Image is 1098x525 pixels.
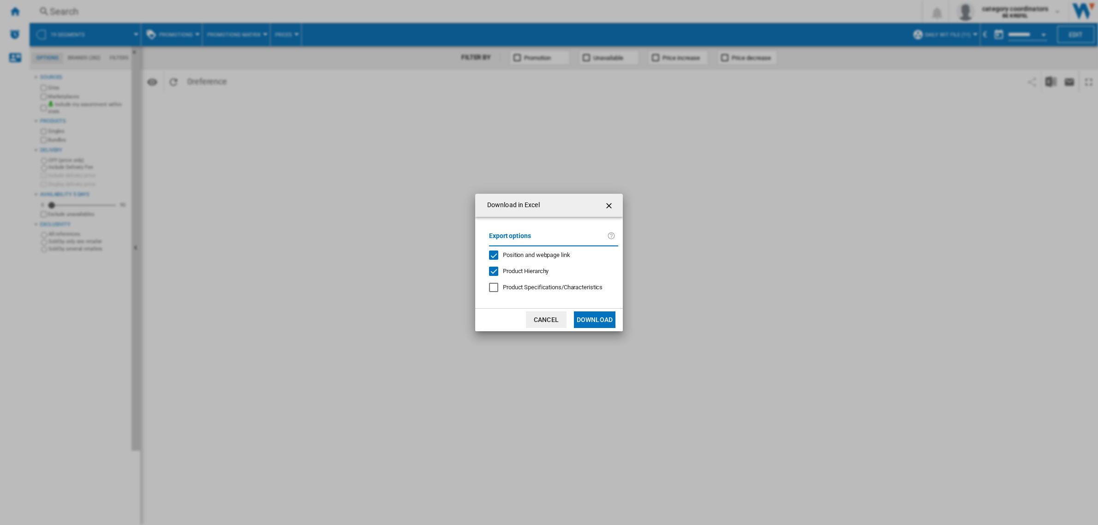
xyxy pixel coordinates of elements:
[601,196,619,215] button: getI18NText('BUTTONS.CLOSE_DIALOG')
[526,311,567,328] button: Cancel
[503,284,603,291] span: Product Specifications/Characteristics
[503,283,603,292] div: Only applies to Category View
[604,200,615,211] ng-md-icon: getI18NText('BUTTONS.CLOSE_DIALOG')
[489,251,611,260] md-checkbox: Position and webpage link
[503,251,570,258] span: Position and webpage link
[503,268,549,274] span: Product Hierarchy
[489,231,607,248] label: Export options
[483,201,540,210] h4: Download in Excel
[574,311,615,328] button: Download
[489,267,611,276] md-checkbox: Product Hierarchy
